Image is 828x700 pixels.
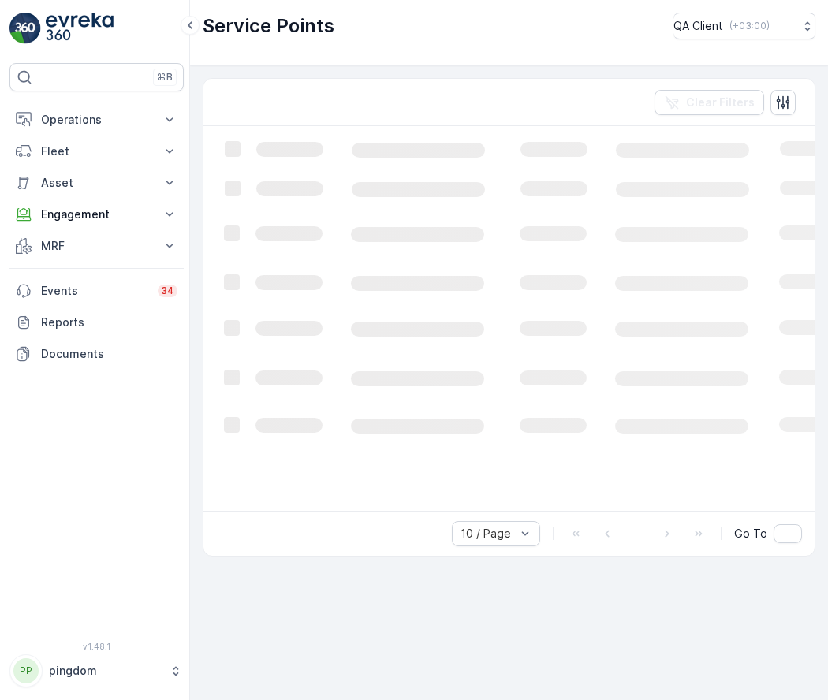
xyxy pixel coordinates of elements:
p: Asset [41,175,152,191]
p: Service Points [203,13,334,39]
p: 34 [161,285,174,297]
a: Documents [9,338,184,370]
a: Reports [9,307,184,338]
p: QA Client [673,18,723,34]
p: ( +03:00 ) [729,20,770,32]
p: Events [41,283,148,299]
div: PP [13,658,39,683]
span: v 1.48.1 [9,642,184,651]
span: Go To [734,526,767,542]
button: QA Client(+03:00) [673,13,815,39]
button: Operations [9,104,184,136]
img: logo_light-DOdMpM7g.png [46,13,114,44]
p: Clear Filters [686,95,755,110]
img: logo [9,13,41,44]
p: ⌘B [157,71,173,84]
p: Engagement [41,207,152,222]
p: Documents [41,346,177,362]
a: Events34 [9,275,184,307]
p: Reports [41,315,177,330]
p: MRF [41,238,152,254]
button: MRF [9,230,184,262]
p: Operations [41,112,152,128]
button: Clear Filters [655,90,764,115]
button: PPpingdom [9,654,184,687]
button: Fleet [9,136,184,167]
p: pingdom [49,663,162,679]
p: Fleet [41,143,152,159]
button: Asset [9,167,184,199]
button: Engagement [9,199,184,230]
